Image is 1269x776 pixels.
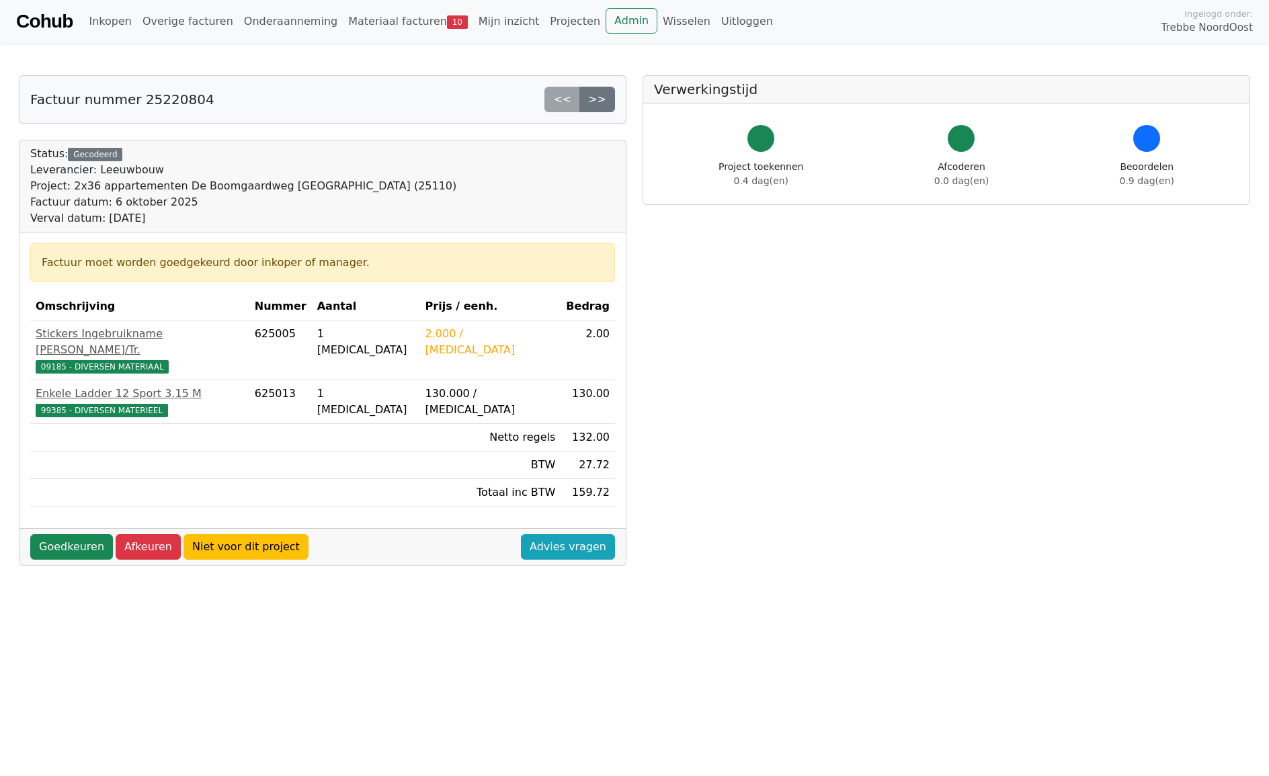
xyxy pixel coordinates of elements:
span: 09185 - DIVERSEN MATERIAAL [36,360,169,374]
div: 130.000 / [MEDICAL_DATA] [425,386,556,418]
td: 625005 [249,320,312,380]
a: Inkopen [83,8,136,35]
td: 159.72 [561,479,615,507]
th: Bedrag [561,293,615,320]
a: Mijn inzicht [473,8,545,35]
a: Cohub [16,5,73,38]
div: Beoordelen [1120,160,1174,188]
div: Factuur datum: 6 oktober 2025 [30,194,456,210]
a: Projecten [544,8,606,35]
th: Nummer [249,293,312,320]
td: 625013 [249,380,312,424]
div: Enkele Ladder 12 Sport 3.15 M [36,386,244,402]
td: 130.00 [561,380,615,424]
div: Afcoderen [934,160,989,188]
div: Leverancier: Leeuwbouw [30,162,456,178]
a: Admin [606,8,657,34]
span: 0.9 dag(en) [1120,175,1174,186]
div: 1 [MEDICAL_DATA] [317,386,415,418]
th: Omschrijving [30,293,249,320]
a: Enkele Ladder 12 Sport 3.15 M99385 - DIVERSEN MATERIEEL [36,386,244,418]
a: Afkeuren [116,534,181,560]
a: Uitloggen [716,8,778,35]
a: Stickers Ingebruikname [PERSON_NAME]/Tr.09185 - DIVERSEN MATERIAAL [36,326,244,374]
span: 0.0 dag(en) [934,175,989,186]
div: Project: 2x36 appartementen De Boomgaardweg [GEOGRAPHIC_DATA] (25110) [30,178,456,194]
div: Gecodeerd [68,148,122,161]
a: Wisselen [657,8,716,35]
td: Netto regels [420,424,561,451]
a: Materiaal facturen10 [343,8,473,35]
div: Factuur moet worden goedgekeurd door inkoper of manager. [42,255,604,271]
a: Onderaanneming [239,8,343,35]
span: 0.4 dag(en) [734,175,788,186]
div: 2.000 / [MEDICAL_DATA] [425,326,556,358]
a: Goedkeuren [30,534,113,560]
h5: Verwerkingstijd [654,81,1239,97]
span: Ingelogd onder: [1184,7,1253,20]
a: Overige facturen [137,8,239,35]
td: 132.00 [561,424,615,451]
h5: Factuur nummer 25220804 [30,91,214,107]
td: 27.72 [561,451,615,479]
th: Prijs / eenh. [420,293,561,320]
div: Project toekennen [719,160,803,188]
span: Trebbe NoordOost [1161,20,1253,36]
a: Niet voor dit project [183,534,309,560]
td: Totaal inc BTW [420,479,561,507]
a: Advies vragen [521,534,615,560]
div: Verval datum: [DATE] [30,210,456,226]
div: Stickers Ingebruikname [PERSON_NAME]/Tr. [36,326,244,358]
div: 1 [MEDICAL_DATA] [317,326,415,358]
td: 2.00 [561,320,615,380]
span: 99385 - DIVERSEN MATERIEEL [36,404,168,417]
td: BTW [420,451,561,479]
a: >> [579,87,615,112]
span: 10 [447,15,468,29]
div: Status: [30,146,456,226]
th: Aantal [312,293,420,320]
